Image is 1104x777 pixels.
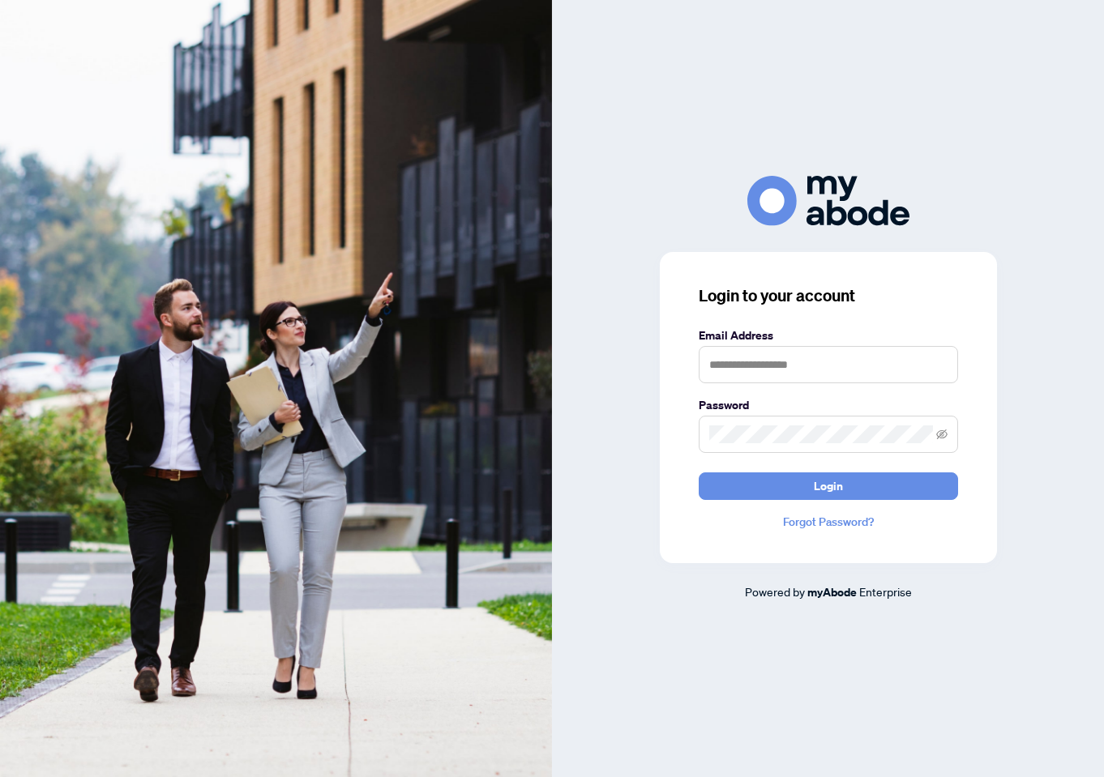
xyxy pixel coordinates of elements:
button: Login [699,472,958,500]
a: myAbode [807,583,857,601]
h3: Login to your account [699,284,958,307]
span: Enterprise [859,584,912,599]
label: Email Address [699,327,958,344]
span: Login [814,473,843,499]
span: eye-invisible [936,429,948,440]
a: Forgot Password? [699,513,958,531]
img: ma-logo [747,176,909,225]
span: Powered by [745,584,805,599]
label: Password [699,396,958,414]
